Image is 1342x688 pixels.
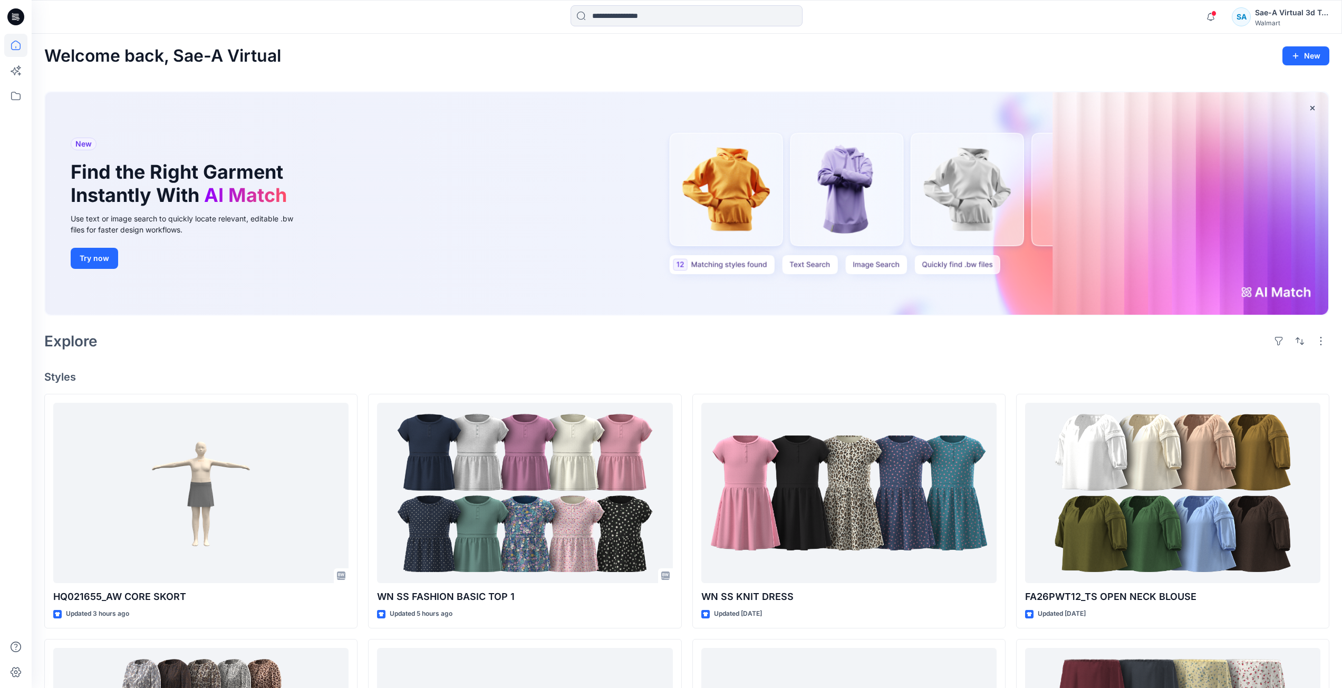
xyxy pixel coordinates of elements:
[1255,19,1329,27] div: Walmart
[44,371,1329,383] h4: Styles
[390,608,452,619] p: Updated 5 hours ago
[377,403,672,584] a: WN SS FASHION BASIC TOP 1
[44,46,281,66] h2: Welcome back, Sae-A Virtual
[71,213,308,235] div: Use text or image search to quickly locate relevant, editable .bw files for faster design workflows.
[1282,46,1329,65] button: New
[714,608,762,619] p: Updated [DATE]
[1025,589,1320,604] p: FA26PWT12_TS OPEN NECK BLOUSE
[71,161,292,206] h1: Find the Right Garment Instantly With
[53,589,349,604] p: HQ021655_AW CORE SKORT
[701,589,997,604] p: WN SS KNIT DRESS
[71,248,118,269] button: Try now
[44,333,98,350] h2: Explore
[66,608,129,619] p: Updated 3 hours ago
[701,403,997,584] a: WN SS KNIT DRESS
[1232,7,1251,26] div: SA
[377,589,672,604] p: WN SS FASHION BASIC TOP 1
[53,403,349,584] a: HQ021655_AW CORE SKORT
[1038,608,1086,619] p: Updated [DATE]
[1255,6,1329,19] div: Sae-A Virtual 3d Team
[75,138,92,150] span: New
[1025,403,1320,584] a: FA26PWT12_TS OPEN NECK BLOUSE
[204,183,287,207] span: AI Match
